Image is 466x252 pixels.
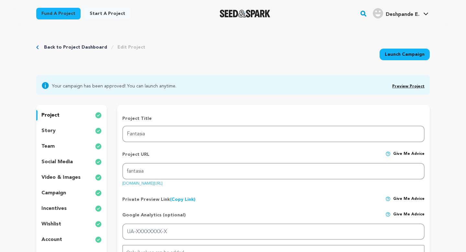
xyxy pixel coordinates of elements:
[393,212,425,223] span: Give me advice
[372,7,430,20] span: Deshpande E.'s Profile
[41,189,66,197] p: campaign
[386,12,419,17] span: Deshpande E.
[95,158,102,166] img: check-circle-full.svg
[36,141,107,152] button: team
[122,115,425,122] p: Project Title
[95,143,102,150] img: check-circle-full.svg
[372,7,430,18] a: Deshpande E.'s Profile
[41,143,55,150] p: team
[41,158,73,166] p: social media
[36,235,107,245] button: account
[36,44,145,51] div: Breadcrumb
[122,126,425,142] input: Project Name
[41,174,81,181] p: video & images
[41,111,60,119] p: project
[220,10,271,17] img: Seed&Spark Logo Dark Mode
[122,196,195,203] p: Private Preview Link
[95,111,102,119] img: check-circle-full.svg
[36,126,107,136] button: story
[122,223,425,240] input: UA-XXXXXXXX-X
[36,157,107,167] button: social media
[41,236,62,244] p: account
[36,203,107,214] button: incentives
[52,82,176,89] span: Your campaign has been approved! You can launch anytime.
[95,127,102,135] img: check-circle-full.svg
[392,85,425,88] a: Preview Project
[95,220,102,228] img: check-circle-full.svg
[95,174,102,181] img: check-circle-full.svg
[122,151,150,163] p: Project URL
[36,8,81,19] a: Fund a project
[170,197,195,202] a: (Copy Link)
[122,212,186,223] p: Google Analytics (optional)
[41,220,61,228] p: wishlist
[44,44,107,51] a: Back to Project Dashboard
[84,8,130,19] a: Start a project
[380,49,430,60] a: Launch Campaign
[95,236,102,244] img: check-circle-full.svg
[95,189,102,197] img: check-circle-full.svg
[36,172,107,183] button: video & images
[393,151,425,163] span: Give me advice
[373,8,419,18] div: Deshpande E.'s Profile
[41,205,67,212] p: incentives
[373,8,383,18] img: user.png
[393,196,425,203] span: Give me advice
[117,44,145,51] a: Edit Project
[220,10,271,17] a: Seed&Spark Homepage
[36,219,107,229] button: wishlist
[36,188,107,198] button: campaign
[95,205,102,212] img: check-circle-full.svg
[122,179,162,186] a: [DOMAIN_NAME][URL]
[385,212,391,217] img: help-circle.svg
[385,196,391,201] img: help-circle.svg
[122,163,425,179] input: Project URL
[36,110,107,120] button: project
[41,127,56,135] p: story
[385,151,391,156] img: help-circle.svg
